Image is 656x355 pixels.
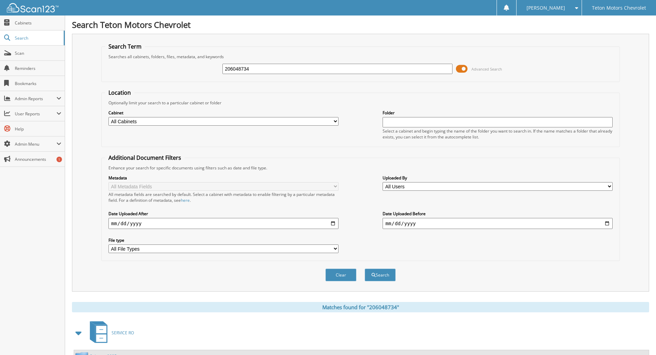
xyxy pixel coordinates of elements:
div: All metadata fields are searched by default. Select a cabinet with metadata to enable filtering b... [108,191,339,203]
label: Uploaded By [383,175,613,181]
span: Advanced Search [471,66,502,72]
span: Help [15,126,61,132]
div: Matches found for "206048734" [72,302,649,312]
span: Reminders [15,65,61,71]
span: Teton Motors Chevrolet [592,6,646,10]
span: Admin Menu [15,141,56,147]
div: Enhance your search for specific documents using filters such as date and file type. [105,165,616,171]
span: Search [15,35,60,41]
label: Folder [383,110,613,116]
button: Search [365,269,396,281]
label: Cabinet [108,110,339,116]
label: Metadata [108,175,339,181]
div: 1 [56,157,62,162]
div: Searches all cabinets, folders, files, metadata, and keywords [105,54,616,60]
span: SERVICE RO [112,330,134,336]
label: Date Uploaded After [108,211,339,217]
button: Clear [325,269,356,281]
span: Cabinets [15,20,61,26]
input: end [383,218,613,229]
span: Announcements [15,156,61,162]
label: File type [108,237,339,243]
legend: Search Term [105,43,145,50]
span: Scan [15,50,61,56]
h1: Search Teton Motors Chevrolet [72,19,649,30]
div: Select a cabinet and begin typing the name of the folder you want to search in. If the name match... [383,128,613,140]
div: Optionally limit your search to a particular cabinet or folder [105,100,616,106]
span: Admin Reports [15,96,56,102]
span: User Reports [15,111,56,117]
img: scan123-logo-white.svg [7,3,59,12]
legend: Location [105,89,134,96]
a: here [181,197,190,203]
legend: Additional Document Filters [105,154,185,161]
input: start [108,218,339,229]
a: SERVICE RO [86,319,134,346]
span: [PERSON_NAME] [527,6,565,10]
label: Date Uploaded Before [383,211,613,217]
span: Bookmarks [15,81,61,86]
